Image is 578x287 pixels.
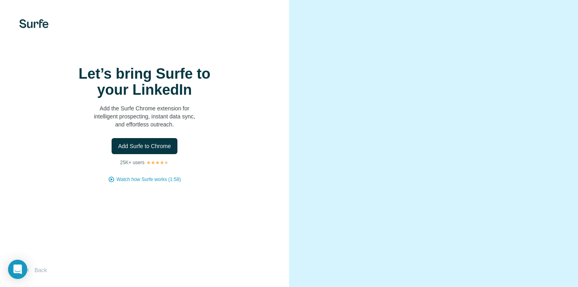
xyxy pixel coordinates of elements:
button: Back [19,263,53,277]
img: Surfe's logo [19,19,49,28]
p: 25K+ users [120,159,144,166]
div: Open Intercom Messenger [8,260,27,279]
p: Add the Surfe Chrome extension for intelligent prospecting, instant data sync, and effortless out... [64,104,225,128]
h1: Let’s bring Surfe to your LinkedIn [64,66,225,98]
button: Watch how Surfe works (1:58) [116,176,181,183]
span: Add Surfe to Chrome [118,142,171,150]
button: Add Surfe to Chrome [112,138,177,154]
img: Rating Stars [146,160,169,165]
